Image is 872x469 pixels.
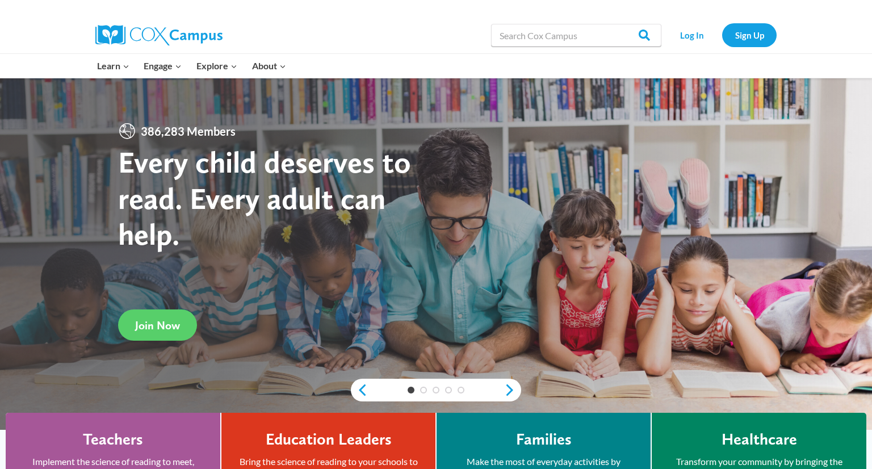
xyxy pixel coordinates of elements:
h4: Teachers [83,430,143,449]
a: previous [351,383,368,397]
a: 4 [445,387,452,393]
h4: Education Leaders [266,430,392,449]
span: 386,283 Members [136,122,240,140]
h4: Families [516,430,572,449]
span: Engage [144,58,182,73]
a: Sign Up [722,23,777,47]
div: content slider buttons [351,379,521,401]
strong: Every child deserves to read. Every adult can help. [118,144,411,252]
a: 2 [420,387,427,393]
span: Learn [97,58,129,73]
a: 1 [408,387,414,393]
img: Cox Campus [95,25,223,45]
input: Search Cox Campus [491,24,661,47]
a: 5 [458,387,464,393]
a: next [504,383,521,397]
nav: Secondary Navigation [667,23,777,47]
a: Join Now [118,309,197,341]
a: 3 [433,387,439,393]
h4: Healthcare [722,430,797,449]
span: Join Now [135,319,180,332]
span: Explore [196,58,237,73]
a: Log In [667,23,716,47]
nav: Primary Navigation [90,54,293,78]
span: About [252,58,286,73]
